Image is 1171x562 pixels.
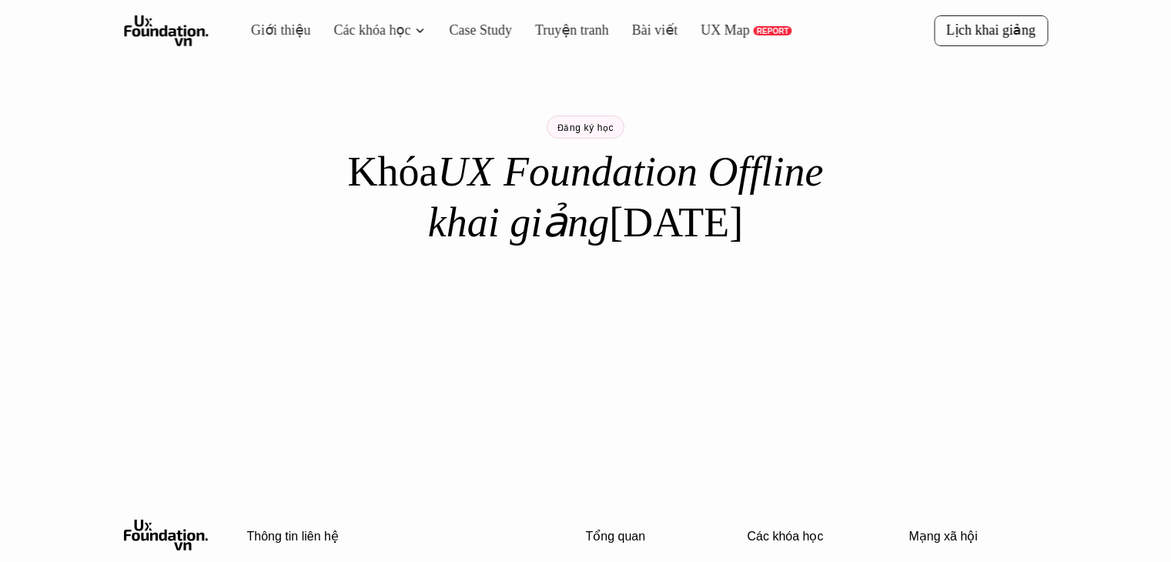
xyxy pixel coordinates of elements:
[430,144,831,248] em: UX Foundation Offline khai giảng
[251,22,308,39] a: Giới thiệu
[527,22,601,39] a: Truyện tranh
[741,26,775,35] a: REPORT
[443,22,504,39] a: Case Study
[748,527,886,542] p: Các khóa học
[331,22,405,39] a: Các khóa học
[744,26,772,35] p: REPORT
[909,527,1048,542] p: Mạng xã hội
[278,277,894,393] iframe: Tally form
[951,22,1035,39] p: Lịch khai giảng
[938,15,1048,45] a: Lịch khai giảng
[624,22,665,39] a: Bài viết
[316,146,855,246] h1: Khóa [DATE]
[247,527,547,542] p: Thông tin liên hệ
[557,122,614,132] p: Đăng ký học
[586,527,724,542] p: Tổng quan
[688,22,737,39] a: UX Map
